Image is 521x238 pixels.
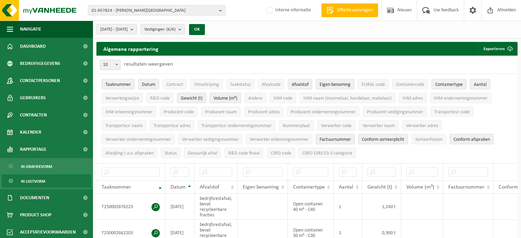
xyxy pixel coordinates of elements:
span: IHM ondernemingsnummer [434,96,488,101]
button: NummerplaatNummerplaat: Activate to sort [279,120,314,131]
span: Taaknummer [105,82,131,87]
button: [DATE] - [DATE] [96,24,137,34]
span: Eigen benaming [320,82,351,87]
span: Containercode [396,82,424,87]
span: 01-057824 - [PERSON_NAME][GEOGRAPHIC_DATA] [92,5,216,16]
button: Verwerker adresVerwerker adres: Activate to sort [402,120,442,131]
button: AndereAndere: Activate to sort [244,93,266,103]
span: Kalender [20,124,41,141]
span: Status [165,151,177,156]
span: Transporteur code [434,110,470,115]
span: Factuurnummer [448,184,484,190]
span: Sorteerfouten [415,137,442,142]
button: Transporteur naamTransporteur naam: Activate to sort [102,120,146,131]
span: Offerte aanvragen [335,7,375,14]
label: Interne informatie [265,5,311,15]
span: Transporteur adres [154,123,190,128]
button: Afwijking t.o.v. afsprakenAfwijking t.o.v. afspraken: Activate to sort [102,148,157,158]
span: Verwerker code [321,123,352,128]
button: IHM erkenningsnummerIHM erkenningsnummer: Activate to sort [102,106,156,117]
span: Datum [170,184,186,190]
td: 1 [334,194,362,220]
span: Omschrijving [194,82,219,87]
span: Afvalcode [262,82,281,87]
button: ContainertypeContainertype: Activate to sort [431,79,467,89]
span: Verwerker adres [406,123,438,128]
button: Transporteur codeTransporteur code: Activate to sort [430,106,473,117]
span: Producent naam [205,110,237,115]
span: IHM naam (inzamelaar, handelaar, makelaar) [303,96,392,101]
h2: Algemene rapportering [96,42,165,56]
span: Nummerplaat [283,123,310,128]
button: DatumDatum: Activate to sort [138,79,159,89]
button: Volume (m³)Volume (m³): Activate to sort [210,93,241,103]
span: Dashboard [20,38,46,55]
button: Producent ondernemingsnummerProducent ondernemingsnummer: Activate to sort [287,106,360,117]
td: bedrijfsrestafval, bevat recycleerbare fracties [195,194,238,220]
span: IHM erkenningsnummer [105,110,153,115]
span: Taaknummer [102,184,131,190]
span: IHM code [273,96,292,101]
button: Producent vestigingsnummerProducent vestigingsnummer: Activate to sort [363,106,427,117]
span: Factuurnummer [320,137,351,142]
span: In lijstvorm [21,175,45,188]
button: Verwerker ondernemingsnummerVerwerker ondernemingsnummer: Activate to sort [102,134,175,144]
button: OmschrijvingOmschrijving: Activate to sort [190,79,223,89]
span: Containertype [293,184,325,190]
span: Transporteur naam [105,123,143,128]
button: ContractContract: Activate to sort [163,79,187,89]
button: AantalAantal: Activate to sort [470,79,490,89]
span: Verwerker erkenningsnummer [250,137,309,142]
span: Taakstatus [230,82,251,87]
span: IHM adres [403,96,423,101]
span: In grafiekvorm [21,160,52,173]
button: 01-057824 - [PERSON_NAME][GEOGRAPHIC_DATA] [88,5,226,15]
span: Documenten [20,189,49,206]
button: CSRD ESRS E5-5 categorieCSRD ESRS E5-5 categorie: Activate to sort [299,148,356,158]
button: Producent codeProducent code: Activate to sort [160,106,198,117]
span: CSRD code [271,151,291,156]
td: 1,240 t [362,194,401,220]
button: SorteerfoutenSorteerfouten: Activate to sort [411,134,446,144]
button: VerwerkingswijzeVerwerkingswijze: Activate to sort [102,93,143,103]
span: Aantal [339,184,353,190]
button: Conform sorteerplicht : Activate to sort [358,134,408,144]
button: Conform afspraken : Activate to sort [450,134,494,144]
a: Offerte aanvragen [321,3,378,17]
button: Verwerker naamVerwerker naam: Activate to sort [359,120,399,131]
span: Afwijking t.o.v. afspraken [105,151,154,156]
button: AfvalcodeAfvalcode: Activate to sort [258,79,284,89]
a: In lijstvorm [2,174,91,188]
button: R&D code finaalR&amp;D code finaal: Activate to sort [225,148,263,158]
span: Transporteur ondernemingsnummer [201,123,272,128]
count: (6/6) [166,27,176,32]
span: Contract [166,82,183,87]
span: Bedrijfsgegevens [20,55,60,72]
button: Exporteren [478,42,517,56]
span: Gewicht (t) [367,184,392,190]
button: Transporteur ondernemingsnummerTransporteur ondernemingsnummer : Activate to sort [198,120,275,131]
span: Volume (m³) [406,184,434,190]
span: Producent adres [248,110,280,115]
button: Producent naamProducent naam: Activate to sort [201,106,241,117]
button: IHM naam (inzamelaar, handelaar, makelaar)IHM naam (inzamelaar, handelaar, makelaar): Activate to... [300,93,395,103]
button: Producent adresProducent adres: Activate to sort [244,106,283,117]
span: Vestigingen [144,24,176,35]
a: In grafiekvorm [2,160,91,173]
button: OK [189,24,205,35]
span: Producent vestigingsnummer [367,110,423,115]
span: Verwerker ondernemingsnummer [105,137,171,142]
button: Verwerker codeVerwerker code: Activate to sort [317,120,355,131]
span: Producent ondernemingsnummer [291,110,356,115]
span: Contracten [20,106,47,124]
span: 10 [100,60,121,70]
button: IHM codeIHM code: Activate to sort [270,93,296,103]
button: CSRD codeCSRD code: Activate to sort [267,148,295,158]
span: Volume (m³) [213,96,237,101]
span: Verwerker naam [363,123,395,128]
span: Aantal [474,82,487,87]
span: Contactpersonen [20,72,60,89]
button: Eigen benamingEigen benaming: Activate to sort [316,79,354,89]
span: Producent code [164,110,194,115]
button: StatusStatus: Activate to sort [161,148,180,158]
